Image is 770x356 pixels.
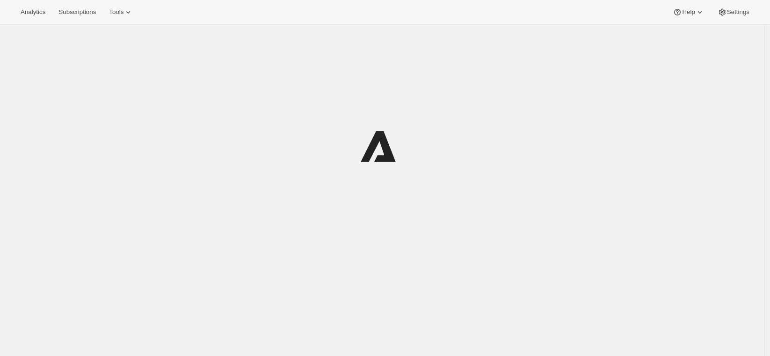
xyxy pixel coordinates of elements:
span: Settings [727,8,749,16]
button: Tools [103,6,138,19]
button: Subscriptions [53,6,102,19]
span: Tools [109,8,123,16]
span: Subscriptions [58,8,96,16]
button: Help [667,6,710,19]
button: Settings [712,6,755,19]
span: Help [682,8,695,16]
button: Analytics [15,6,51,19]
span: Analytics [21,8,45,16]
